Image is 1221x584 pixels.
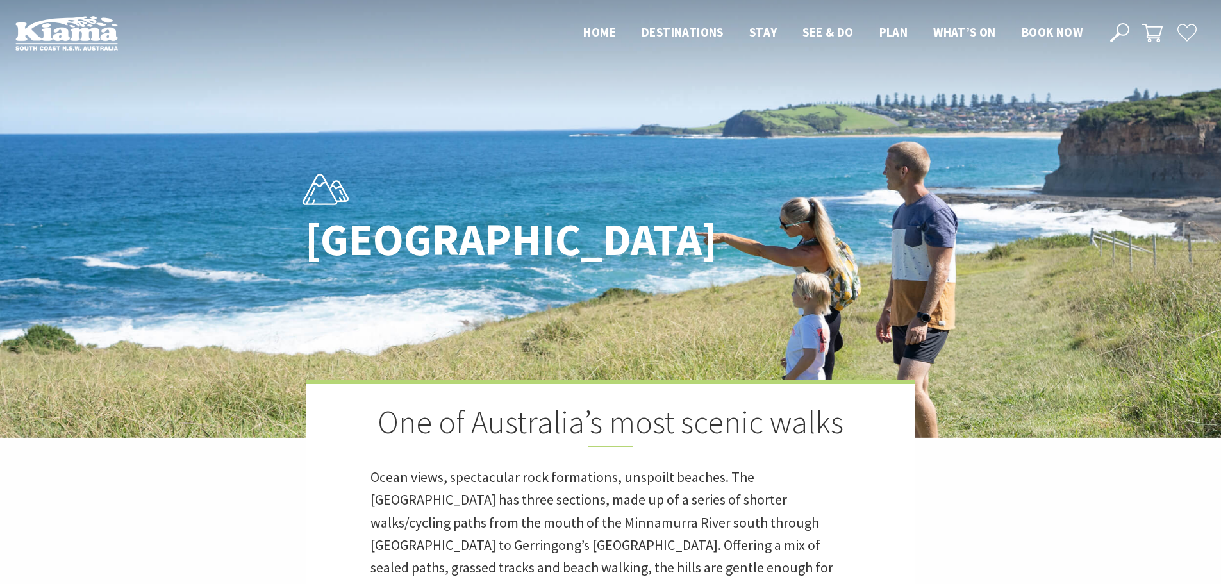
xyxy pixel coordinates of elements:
span: Stay [749,24,777,40]
nav: Main Menu [570,22,1095,44]
h1: [GEOGRAPHIC_DATA] [305,215,667,264]
span: See & Do [802,24,853,40]
span: Plan [879,24,908,40]
h2: One of Australia’s most scenic walks [370,403,851,447]
img: Kiama Logo [15,15,118,51]
span: Book now [1022,24,1083,40]
span: Destinations [642,24,724,40]
span: Home [583,24,616,40]
span: What’s On [933,24,996,40]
